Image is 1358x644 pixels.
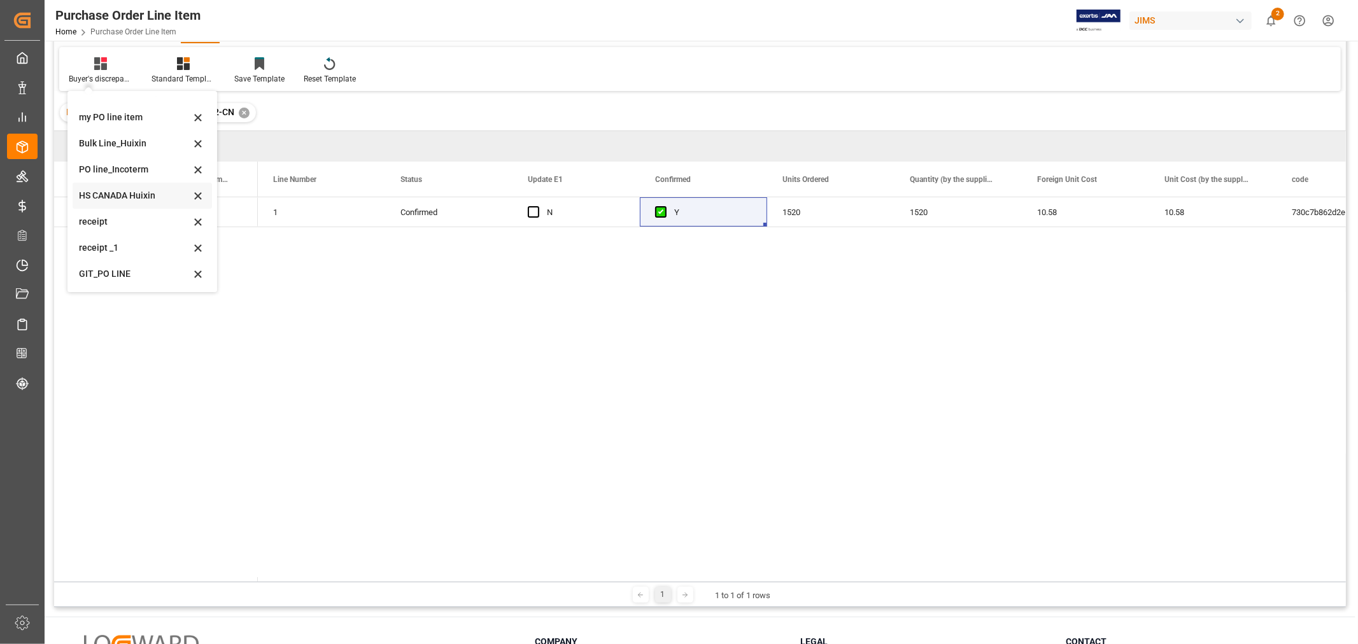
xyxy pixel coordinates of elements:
a: Home [55,27,76,36]
div: 10.58 [1022,197,1149,227]
div: GIT_PO LINE [79,267,190,281]
div: my PO line item [79,111,190,124]
span: Units Ordered [782,175,829,184]
div: Reset Template [304,73,356,85]
span: code [1292,175,1308,184]
div: Bulk Line_Huixin [79,137,190,150]
div: N [547,198,625,227]
span: Confirmed [655,175,691,184]
div: 1520 [895,197,1022,227]
div: 1 [258,197,385,227]
div: 1 [655,587,671,603]
div: 1 to 1 of 1 rows [716,589,771,602]
div: Y [674,198,752,227]
span: Update E1 [528,175,563,184]
div: Standard Templates [152,73,215,85]
span: 2 [1271,8,1284,20]
div: Buyer's discrepancy_Huixin [69,73,132,85]
span: Reference 2 Vendor [66,107,146,117]
div: 1520 [767,197,895,227]
div: Press SPACE to select this row. [54,197,258,227]
div: 10.58 [1149,197,1277,227]
div: Confirmed [400,198,497,227]
div: PO line_Incoterm [79,163,190,176]
span: Status [400,175,422,184]
button: Help Center [1285,6,1314,35]
span: Line Number [273,175,316,184]
span: Quantity (by the supplier) [910,175,995,184]
div: HS CANADA Huixin [79,189,190,202]
div: Purchase Order Line Item [55,6,201,25]
button: JIMS [1129,8,1257,32]
div: receipt [79,215,190,228]
div: ✕ [239,108,250,118]
div: receipt _1 [79,241,190,255]
span: Foreign Unit Cost [1037,175,1097,184]
div: Save Template [234,73,285,85]
img: Exertis%20JAM%20-%20Email%20Logo.jpg_1722504956.jpg [1077,10,1121,32]
div: JIMS [1129,11,1252,30]
span: Unit Cost (by the supplier) [1164,175,1250,184]
button: show 2 new notifications [1257,6,1285,35]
